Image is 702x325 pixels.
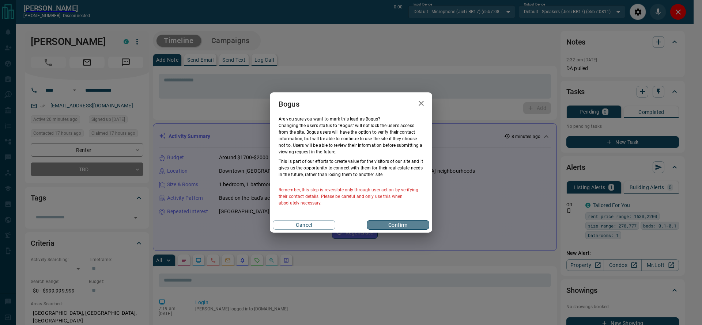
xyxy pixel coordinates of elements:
[270,92,308,116] h2: Bogus
[279,116,423,122] p: Are you sure you want to mark this lead as Bogus ?
[367,220,429,230] button: Confirm
[273,220,335,230] button: Cancel
[279,187,423,206] p: Remember, this step is reversible only through user action by verifying their contact details. Pl...
[279,122,423,155] p: Changing the user’s status to "Bogus" will not lock the user's access from the site. Bogus users ...
[279,158,423,178] p: This is part of our efforts to create value for the visitors of our site and it gives us the oppo...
